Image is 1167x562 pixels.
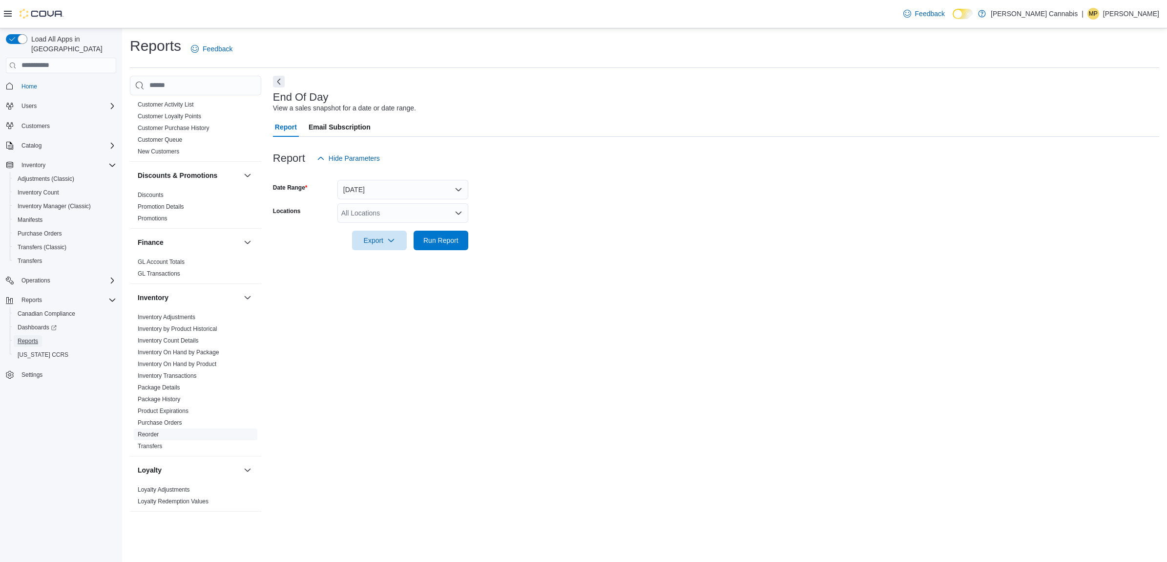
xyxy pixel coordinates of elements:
a: Transfers (Classic) [14,241,70,253]
span: Load All Apps in [GEOGRAPHIC_DATA] [27,34,116,54]
a: New Customers [138,148,179,155]
span: Inventory [18,159,116,171]
button: Catalog [18,140,45,151]
span: Inventory Transactions [138,372,197,380]
span: Adjustments (Classic) [18,175,74,183]
button: Transfers [10,254,120,268]
span: Home [18,80,116,92]
a: Inventory by Product Historical [138,325,217,332]
a: Dashboards [10,321,120,334]
span: Dashboards [18,324,57,331]
span: Feedback [915,9,945,19]
h3: Finance [138,238,164,247]
a: Customer Loyalty Points [138,113,201,120]
h3: Loyalty [138,465,162,475]
span: Customer Activity List [138,101,194,108]
nav: Complex example [6,75,116,408]
a: Reports [14,335,42,347]
p: [PERSON_NAME] [1103,8,1159,20]
a: Manifests [14,214,46,226]
span: Package Details [138,384,180,391]
a: Loyalty Adjustments [138,486,190,493]
a: Discounts [138,192,164,198]
span: GL Account Totals [138,258,185,266]
span: Users [21,102,37,110]
button: Reports [2,293,120,307]
p: | [1082,8,1084,20]
a: Inventory On Hand by Package [138,349,219,356]
button: Next [273,76,285,87]
span: Manifests [18,216,42,224]
span: Discounts [138,191,164,199]
span: Loyalty Redemption Values [138,497,208,505]
button: Users [18,100,41,112]
button: Inventory [138,293,240,303]
span: New Customers [138,148,179,155]
a: Promotions [138,215,167,222]
button: Hide Parameters [313,149,384,168]
button: Finance [138,238,240,247]
button: Loyalty [138,465,240,475]
span: Inventory Count Details [138,337,199,345]
span: Washington CCRS [14,349,116,361]
h1: Reports [130,36,181,56]
button: Finance [242,237,253,248]
h3: Discounts & Promotions [138,171,217,180]
a: [US_STATE] CCRS [14,349,72,361]
span: Inventory by Product Historical [138,325,217,333]
div: Finance [130,256,261,283]
button: Open list of options [455,209,462,217]
span: Loyalty Adjustments [138,486,190,494]
span: Adjustments (Classic) [14,173,116,185]
h3: End Of Day [273,91,329,103]
span: Purchase Orders [138,419,182,427]
a: Customers [18,120,54,132]
a: Inventory Count Details [138,337,199,344]
button: Purchase Orders [10,227,120,240]
a: Inventory Manager (Classic) [14,200,95,212]
span: Inventory Manager (Classic) [18,202,91,210]
button: Loyalty [242,464,253,476]
div: Discounts & Promotions [130,189,261,228]
a: Transfers [138,443,162,450]
div: Inventory [130,311,261,456]
span: Customer Loyalty Points [138,112,201,120]
span: Email Subscription [309,117,371,137]
span: Export [358,231,401,250]
button: Discounts & Promotions [138,171,240,180]
span: Inventory Adjustments [138,313,195,321]
span: Canadian Compliance [18,310,75,318]
span: Manifests [14,214,116,226]
button: Export [352,231,407,250]
span: Purchase Orders [18,230,62,238]
a: Inventory Count [14,187,63,198]
button: Canadian Compliance [10,307,120,321]
button: Catalog [2,139,120,152]
span: Operations [18,275,116,286]
a: Package Details [138,384,180,391]
div: Loyalty [130,484,261,511]
span: Report [275,117,297,137]
span: [US_STATE] CCRS [18,351,68,359]
span: Promotions [138,215,167,222]
span: Reports [18,294,116,306]
div: View a sales snapshot for a date or date range. [273,103,416,113]
input: Dark Mode [953,9,973,19]
a: Customer Purchase History [138,125,209,131]
button: Operations [2,274,120,287]
button: Inventory [18,159,49,171]
a: GL Transactions [138,270,180,277]
a: Feedback [187,39,236,59]
span: Product Expirations [138,407,188,415]
a: Feedback [899,4,949,23]
label: Locations [273,207,301,215]
span: Home [21,83,37,90]
a: Inventory Adjustments [138,314,195,321]
a: Purchase Orders [14,228,66,239]
a: Promotion Details [138,203,184,210]
span: Customer Queue [138,136,182,144]
button: Settings [2,367,120,382]
a: Purchase Orders [138,419,182,426]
